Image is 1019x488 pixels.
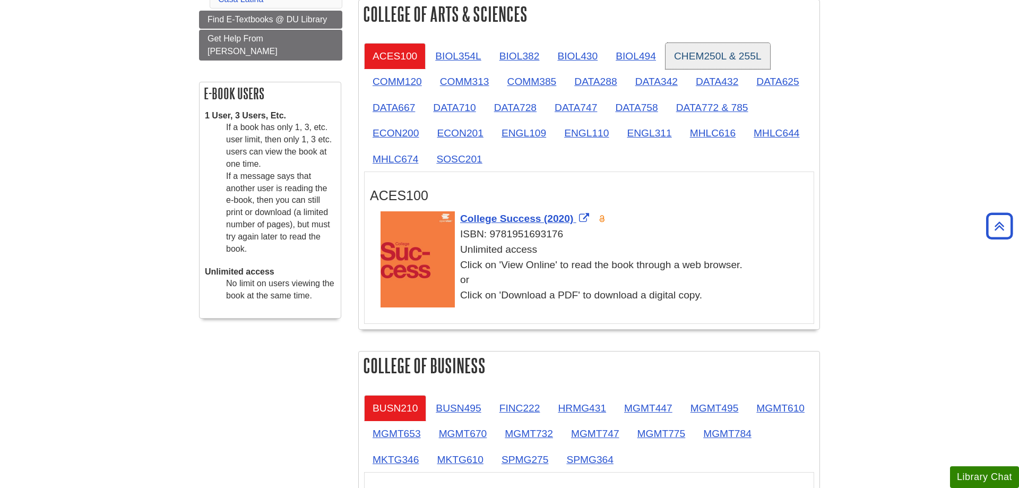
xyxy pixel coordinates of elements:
[546,95,606,121] a: DATA747
[950,466,1019,488] button: Library Chat
[607,95,666,121] a: DATA758
[199,11,342,29] a: Find E-Textbooks @ DU Library
[618,120,680,146] a: ENGL311
[370,188,808,203] h3: ACES100
[491,43,548,69] a: BIOL382
[493,120,555,146] a: ENGL109
[208,34,278,56] span: Get Help From [PERSON_NAME]
[460,213,592,224] a: Link opens in new window
[427,395,489,421] a: BUSN495
[748,395,813,421] a: MGMT610
[226,278,335,302] dd: No limit on users viewing the book at the same time.
[381,211,455,307] img: Cover Art
[381,242,808,303] div: Unlimited access Click on 'View Online' to read the book through a web browser. or Click on 'Down...
[364,69,430,95] a: COMM120
[364,120,427,146] a: ECON200
[499,69,565,95] a: COMM385
[199,30,342,61] a: Get Help From [PERSON_NAME]
[364,95,424,121] a: DATA667
[425,95,484,121] a: DATA710
[745,120,808,146] a: MHLC644
[226,122,335,255] dd: If a book has only 1, 3, etc. user limit, then only 1, 3 etc. users can view the book at one time...
[364,421,429,447] a: MGMT653
[428,146,490,172] a: SOSC201
[460,213,573,224] span: College Success (2020)
[682,395,747,421] a: MGMT495
[556,120,617,146] a: ENGL110
[430,421,496,447] a: MGMT670
[491,395,549,421] a: FINC222
[558,447,622,473] a: SPMG364
[431,69,498,95] a: COMM313
[549,395,615,421] a: HRMG431
[748,69,807,95] a: DATA625
[695,421,760,447] a: MGMT784
[982,219,1016,233] a: Back to Top
[549,43,606,69] a: BIOL430
[627,69,686,95] a: DATA342
[496,421,562,447] a: MGMT732
[666,43,770,69] a: CHEM250L & 255L
[566,69,625,95] a: DATA288
[208,15,327,24] span: Find E-Textbooks @ DU Library
[428,447,491,473] a: MKTG610
[364,447,427,473] a: MKTG346
[629,421,694,447] a: MGMT775
[200,82,341,105] h2: E-book Users
[681,120,744,146] a: MHLC616
[359,352,819,380] h2: College of Business
[616,395,681,421] a: MGMT447
[205,266,335,278] dt: Unlimited access
[427,43,489,69] a: BIOL354L
[205,110,335,122] dt: 1 User, 3 Users, Etc.
[598,215,606,223] img: Open Access
[493,447,557,473] a: SPMG275
[364,395,426,421] a: BUSN210
[486,95,545,121] a: DATA728
[563,421,628,447] a: MGMT747
[687,69,747,95] a: DATA432
[668,95,757,121] a: DATA772 & 785
[428,120,491,146] a: ECON201
[607,43,664,69] a: BIOL494
[364,146,427,172] a: MHLC674
[381,227,808,242] div: ISBN: 9781951693176
[364,43,426,69] a: ACES100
